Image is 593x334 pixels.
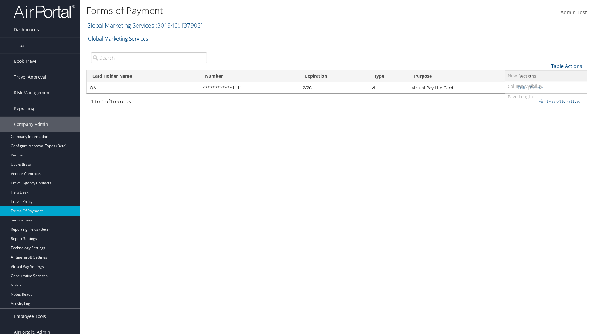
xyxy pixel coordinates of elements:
img: airportal-logo.png [14,4,75,19]
a: New Record [505,71,587,81]
span: Travel Approval [14,69,46,85]
span: Book Travel [14,54,38,69]
a: Column Visibility [505,81,587,92]
span: Reporting [14,101,34,116]
span: Trips [14,38,24,53]
span: Employee Tools [14,309,46,324]
span: Risk Management [14,85,51,101]
span: Company Admin [14,117,48,132]
span: Dashboards [14,22,39,37]
a: Page Length [505,92,587,102]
